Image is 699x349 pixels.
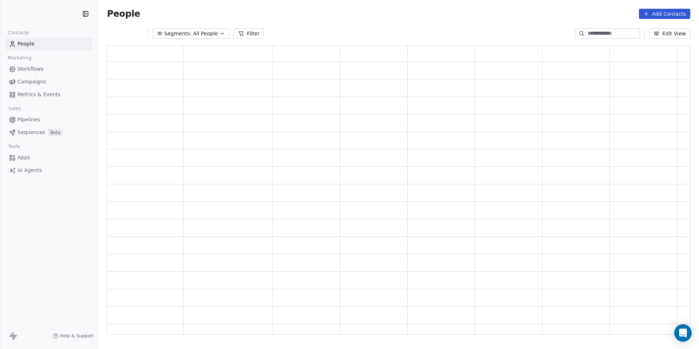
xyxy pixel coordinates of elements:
[17,154,30,161] span: Apps
[17,40,35,48] span: People
[6,152,92,164] a: Apps
[17,91,60,98] span: Metrics & Events
[649,28,690,39] button: Edit View
[107,8,140,19] span: People
[53,333,94,339] a: Help & Support
[5,52,35,63] span: Marketing
[6,114,92,126] a: Pipelines
[17,78,46,86] span: Campaigns
[6,89,92,101] a: Metrics & Events
[6,63,92,75] a: Workflows
[17,129,45,136] span: Sequences
[6,126,92,138] a: SequencesBeta
[5,141,23,152] span: Tools
[5,27,32,38] span: Contacts
[234,28,264,39] button: Filter
[193,30,218,38] span: All People
[6,164,92,176] a: AI Agents
[639,9,690,19] button: Add Contacts
[164,30,191,38] span: Segments:
[5,103,24,114] span: Sales
[6,38,92,50] a: People
[17,65,44,73] span: Workflows
[60,333,94,339] span: Help & Support
[6,76,92,88] a: Campaigns
[17,166,42,174] span: AI Agents
[17,116,40,123] span: Pipelines
[48,129,63,136] span: Beta
[674,324,692,342] div: Open Intercom Messenger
